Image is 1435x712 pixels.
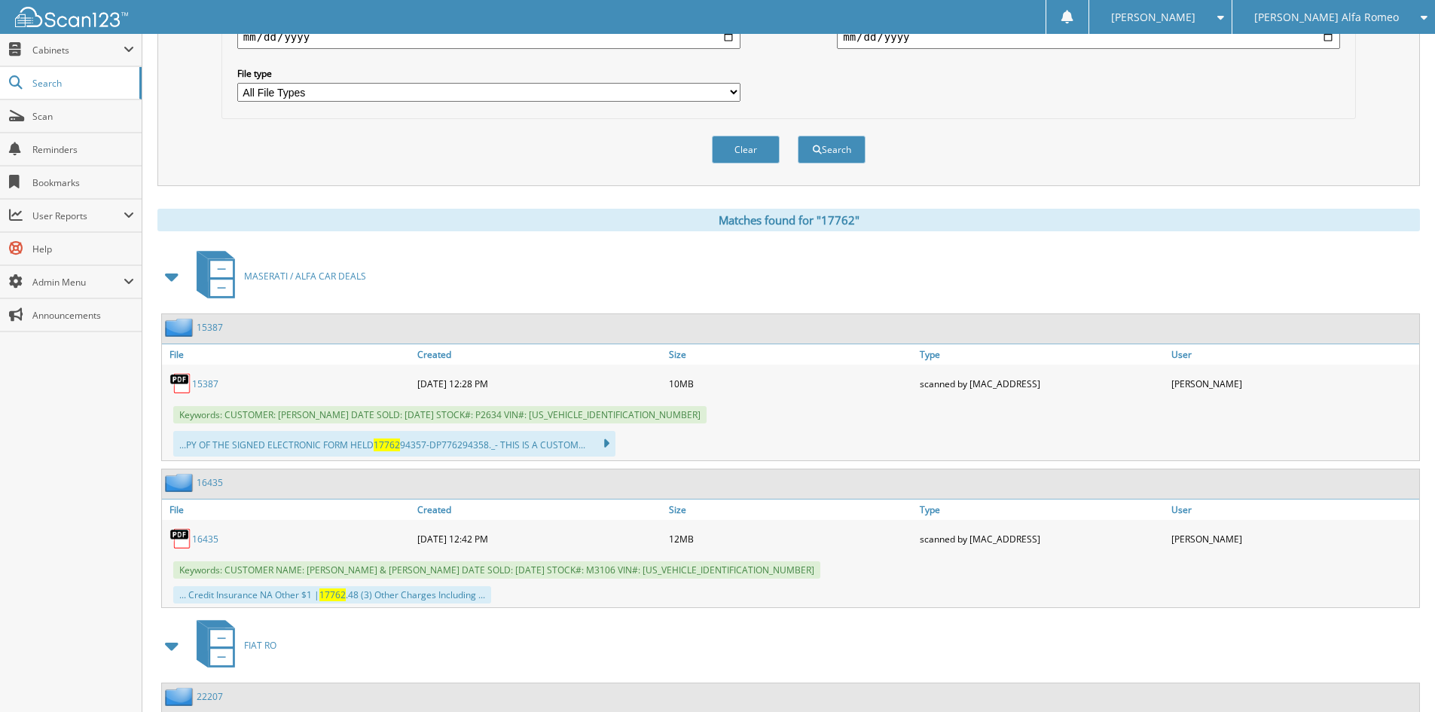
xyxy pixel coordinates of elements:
span: Cabinets [32,44,124,57]
div: [DATE] 12:28 PM [414,368,665,399]
span: Admin Menu [32,276,124,289]
a: Size [665,500,917,520]
a: Type [916,344,1168,365]
img: folder2.png [165,473,197,492]
a: File [162,500,414,520]
a: Type [916,500,1168,520]
img: folder2.png [165,687,197,706]
a: 15387 [192,377,218,390]
a: User [1168,344,1419,365]
img: PDF.png [169,527,192,550]
img: folder2.png [165,318,197,337]
button: Clear [712,136,780,163]
a: FIAT RO [188,616,276,675]
span: 17762 [374,439,400,451]
div: ... Credit Insurance NA Other $1 | .48 (3) Other Charges Including ... [173,586,491,604]
span: [PERSON_NAME] [1111,13,1195,22]
label: File type [237,67,740,80]
div: Matches found for "17762" [157,209,1420,231]
a: 22207 [197,690,223,703]
a: Created [414,344,665,365]
a: Size [665,344,917,365]
a: MASERATI / ALFA CAR DEALS [188,246,366,306]
a: 15387 [197,321,223,334]
a: 16435 [197,476,223,489]
input: end [837,25,1340,49]
a: 16435 [192,533,218,545]
span: Announcements [32,309,134,322]
div: scanned by [MAC_ADDRESS] [916,368,1168,399]
img: scan123-logo-white.svg [15,7,128,27]
span: Keywords: CUSTOMER NAME: [PERSON_NAME] & [PERSON_NAME] DATE SOLD: [DATE] STOCK#: M3106 VIN#: [US_... [173,561,820,579]
span: Reminders [32,143,134,156]
div: [PERSON_NAME] [1168,524,1419,554]
div: ...PY OF THE SIGNED ELECTRONIC FORM HELD 94357-DP776294358._- THIS IS A CUSTOM... [173,431,615,457]
span: 17762 [319,588,346,601]
span: User Reports [32,209,124,222]
div: scanned by [MAC_ADDRESS] [916,524,1168,554]
span: Bookmarks [32,176,134,189]
span: Search [32,77,132,90]
a: User [1168,500,1419,520]
a: File [162,344,414,365]
span: MASERATI / ALFA CAR DEALS [244,270,366,283]
div: 10MB [665,368,917,399]
button: Search [798,136,866,163]
a: Created [414,500,665,520]
span: [PERSON_NAME] Alfa Romeo [1254,13,1399,22]
div: 12MB [665,524,917,554]
span: Keywords: CUSTOMER: [PERSON_NAME] DATE SOLD: [DATE] STOCK#: P2634 VIN#: [US_VEHICLE_IDENTIFICATIO... [173,406,707,423]
span: Scan [32,110,134,123]
span: Help [32,243,134,255]
div: [PERSON_NAME] [1168,368,1419,399]
input: start [237,25,740,49]
img: PDF.png [169,372,192,395]
div: [DATE] 12:42 PM [414,524,665,554]
span: FIAT RO [244,639,276,652]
